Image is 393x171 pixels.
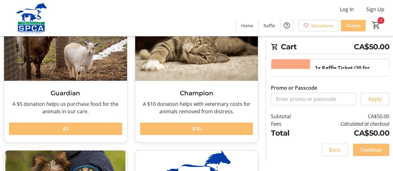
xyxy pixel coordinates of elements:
span: Raffle [263,22,275,29]
button: $5 [9,123,122,135]
div: A $5 donation helps us purchase food for the animals in our care. [9,100,122,115]
a: Donations [298,20,338,31]
td: CA$50.00 [305,113,389,120]
label: Promo or Passcode [271,84,317,92]
button: Continue [353,144,389,156]
span: Apply [368,95,382,103]
button: Sign Up [361,4,389,14]
a: Home [236,20,258,31]
h2: Cart [271,41,389,54]
span: Sign Up [366,6,384,13]
span: Donations [311,22,333,29]
button: Back [322,144,348,156]
span: Log In [340,6,354,13]
button: $10 [140,123,253,135]
a: Tickets [341,20,366,31]
span: Back [329,146,340,154]
span: Continue [360,146,382,154]
span: $10 [192,125,201,133]
img: Champion [135,11,258,81]
div: A $10 donation helps with veterinary costs for animals removed from distress. [140,100,253,115]
span: CA$50.00 [354,41,389,52]
img: Alberta SPCA's Logo [4,2,59,34]
td: Total [271,128,305,139]
td: Fees [271,120,305,128]
span: Home [241,22,253,29]
span: $5 [63,125,68,133]
h3: Guardian [9,88,122,98]
div: Total Tickets: 20 [310,59,389,129]
input: Enter promo or passcode [271,93,356,105]
td: Calculated at checkout [305,120,389,128]
span: Tickets [346,22,361,29]
img: Guardian [4,11,127,81]
h3: Champion [140,88,253,98]
td: CA$50.00 [305,128,389,139]
td: Subtotal [271,113,305,120]
button: Log In [335,4,359,14]
button: Cart [371,20,382,31]
button: Apply [361,93,389,105]
button: Help [281,19,293,32]
div: 1x Raffle Ticket (20 for $50.00) [315,64,384,79]
a: Raffle [258,20,280,31]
